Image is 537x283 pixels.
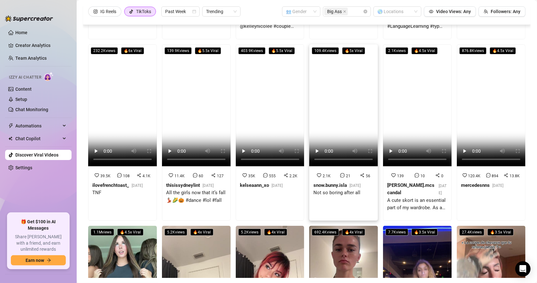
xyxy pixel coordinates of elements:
[490,47,516,54] span: 🔥 4.5 x Viral
[343,10,346,13] span: close
[192,10,196,13] span: calendar
[248,174,255,178] span: 35K
[313,182,347,188] strong: snow.bunny.isla
[411,229,438,236] span: 🔥 3.5 x Viral
[463,173,467,178] span: heart
[360,173,364,178] span: share-alt
[15,56,47,61] a: Team Analytics
[386,47,408,54] span: 2.1K views
[203,183,214,188] span: [DATE]
[386,229,408,236] span: 7.7K views
[165,7,196,16] span: Past Week
[47,258,51,263] span: arrow-right
[504,173,508,178] span: share-alt
[199,174,203,178] span: 60
[383,44,452,221] a: 2.1Kviews🔥4.5x Viral139100[PERSON_NAME].mcscandal[DATE]A cute skort is an essential part of my wa...
[323,174,331,178] span: 2.1K
[364,10,367,13] span: close-circle
[468,174,481,178] span: 120.4K
[411,47,438,54] span: 🔥 4.5 x Viral
[8,136,12,141] img: Chat Copilot
[117,229,143,236] span: 🔥 4.5 x Viral
[461,182,490,188] strong: mercedesnns
[238,229,261,236] span: 5.2K views
[240,182,269,188] strong: kelseaann_xo
[491,9,520,14] span: Followers: Any
[26,258,44,263] span: Earn now
[5,15,53,22] img: logo-BBDzfeDw.svg
[100,7,116,16] div: IG Reels
[439,184,447,195] span: [DATE]
[15,97,27,102] a: Setup
[424,6,476,17] button: Video Views: Any
[484,9,488,14] span: team
[242,173,247,178] span: heart
[91,229,114,236] span: 1.1M views
[95,173,99,178] span: heart
[211,173,216,178] span: share-alt
[217,174,224,178] span: 127
[15,87,32,92] a: Content
[162,44,231,221] a: 139.9Kviews🔥5.5x Viral11.4K60127thisissydneylint[DATE]All the girls now that it’s fall 💃🏻🌽🎃 #danc...
[441,174,443,178] span: 0
[312,229,339,236] span: 692.4K views
[327,8,342,15] span: Big Ass
[457,44,525,221] a: 876.8Kviews🔥4.5x Viral120.4K89413.8Kmercedesnns[DATE]
[117,173,122,178] span: message
[44,72,54,81] img: AI Chatter
[269,174,276,178] span: 555
[264,229,287,236] span: 🔥 4 x Viral
[272,183,283,188] span: [DATE]
[132,183,143,188] span: [DATE]
[165,229,187,236] span: 5.2K views
[324,8,348,15] span: Big Ass
[346,174,350,178] span: 21
[166,189,226,204] div: All the girls now that it’s fall 💃🏻🌽🎃 #dance #lol #fall
[136,7,151,16] div: TikToks
[15,134,61,144] span: Chat Copilot
[15,165,32,170] a: Settings
[492,174,499,178] span: 894
[11,234,66,253] span: Share [PERSON_NAME] with a friend, and earn unlimited rewards
[129,9,134,14] span: tik-tok
[391,173,396,178] span: heart
[284,173,288,178] span: share-alt
[195,47,221,54] span: 🔥 5.5 x Viral
[93,9,98,14] span: instagram
[174,174,185,178] span: 11.4K
[92,182,129,188] strong: ilovefrenchtoast_
[487,229,514,236] span: 🔥 3.5 x Viral
[142,174,150,178] span: 4.1K
[479,6,525,17] button: Followers: Any
[121,47,144,54] span: 🔥 6 x Viral
[15,107,48,112] a: Chat Monitoring
[137,173,141,178] span: share-alt
[420,174,425,178] span: 10
[193,173,197,178] span: message
[263,173,268,178] span: message
[515,261,531,277] div: Open Intercom Messenger
[123,174,130,178] span: 108
[459,47,487,54] span: 876.8K views
[11,255,66,265] button: Earn nowarrow-right
[15,30,27,35] a: Home
[459,229,484,236] span: 27.4K views
[11,219,66,231] span: 🎁 Get $100 in AI Messages
[436,9,471,14] span: Video Views: Any
[366,174,370,178] span: 56
[415,173,419,178] span: message
[169,173,173,178] span: heart
[100,174,111,178] span: 39.5K
[269,47,295,54] span: 🔥 5.5 x Viral
[342,47,365,54] span: 🔥 5 x Viral
[349,183,361,188] span: [DATE]
[9,74,41,80] span: Izzy AI Chatter
[92,189,143,197] div: TNF
[435,173,440,178] span: share-alt
[190,229,213,236] span: 🔥 4 x Viral
[312,47,339,54] span: 109.4K views
[387,197,448,212] div: A cute skort is an essential part of my wardrobe. As a woman who carries cakes behind her - findi...
[165,47,192,54] span: 139.9K views
[486,173,491,178] span: message
[15,40,66,50] a: Creator Analytics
